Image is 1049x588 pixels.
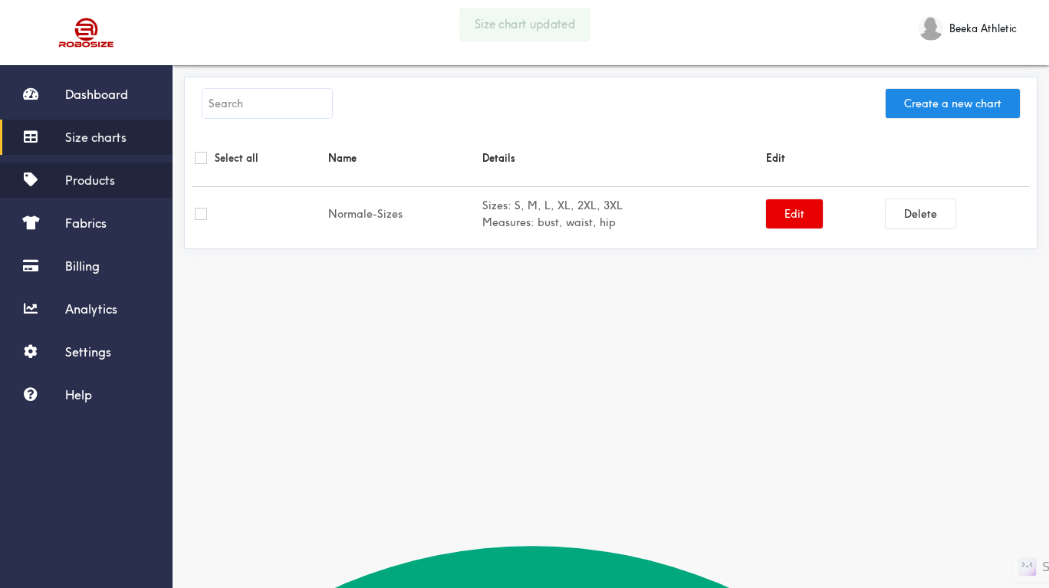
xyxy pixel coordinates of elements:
label: Select all [215,149,258,166]
span: Analytics [65,301,117,317]
th: Name [326,130,480,187]
span: Beeka Athletic [949,20,1017,37]
span: Fabrics [65,215,107,231]
button: Create a new chart [886,89,1020,118]
img: Robosize [29,11,144,54]
th: Details [480,130,764,187]
div: Size chart updated [459,8,590,41]
span: Size charts [65,130,127,145]
img: Beeka Athletic [919,16,943,41]
td: S, M, L, XL, 2XL, 3XL bust, waist, hip [480,187,764,241]
span: Dashboard [65,87,128,102]
b: Sizes: [482,199,511,212]
span: Help [65,387,92,402]
input: Search [202,89,332,118]
td: Normale-Sizes [326,187,480,241]
span: Billing [65,258,100,274]
span: Products [65,172,115,188]
th: Edit [764,130,1029,187]
button: Edit [766,199,823,228]
button: Delete [886,199,955,228]
b: Measures: [482,215,534,229]
span: Settings [65,344,111,360]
